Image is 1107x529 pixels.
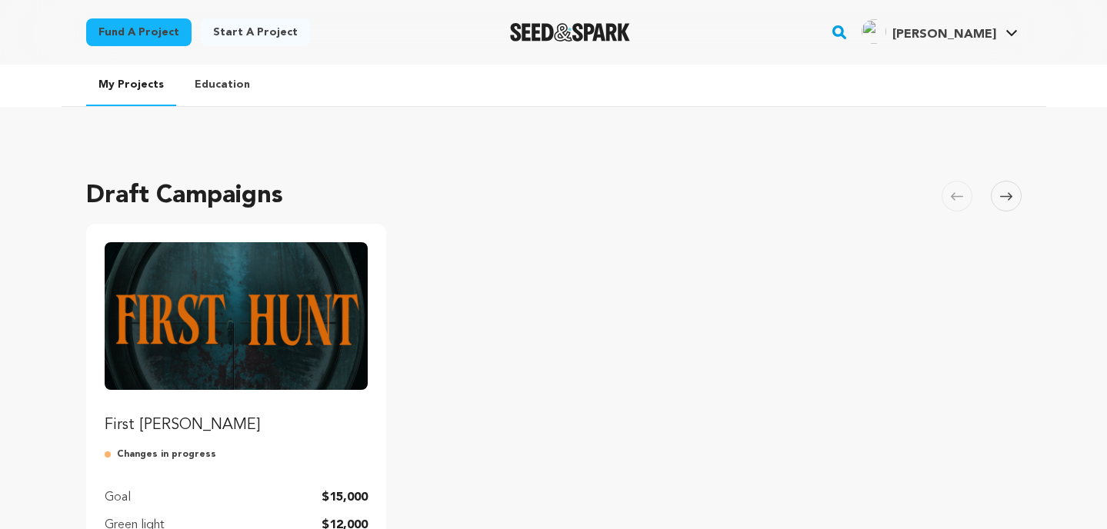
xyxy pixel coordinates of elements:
a: Seed&Spark Homepage [510,23,631,42]
img: Seed&Spark Logo Dark Mode [510,23,631,42]
img: submitted-for-review.svg [105,448,117,461]
a: Education [182,65,262,105]
span: Freeman M.'s Profile [859,16,1021,48]
img: ACg8ocJ-YPsOSU2yKW9ccm753rsSkxf7F4Y4DBT9zq1fEyMORMPeQw=s96-c [862,19,886,44]
div: Freeman M.'s Profile [862,19,996,44]
p: Goal [105,488,131,507]
p: First [PERSON_NAME] [105,414,368,436]
a: My Projects [86,65,176,106]
span: [PERSON_NAME] [892,28,996,41]
p: Changes in progress [105,448,368,461]
a: Fund First Hunt [105,242,368,436]
a: Freeman M.'s Profile [859,16,1021,44]
p: $15,000 [322,488,368,507]
a: Fund a project [86,18,192,46]
a: Start a project [201,18,310,46]
h2: Draft Campaigns [86,178,283,215]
